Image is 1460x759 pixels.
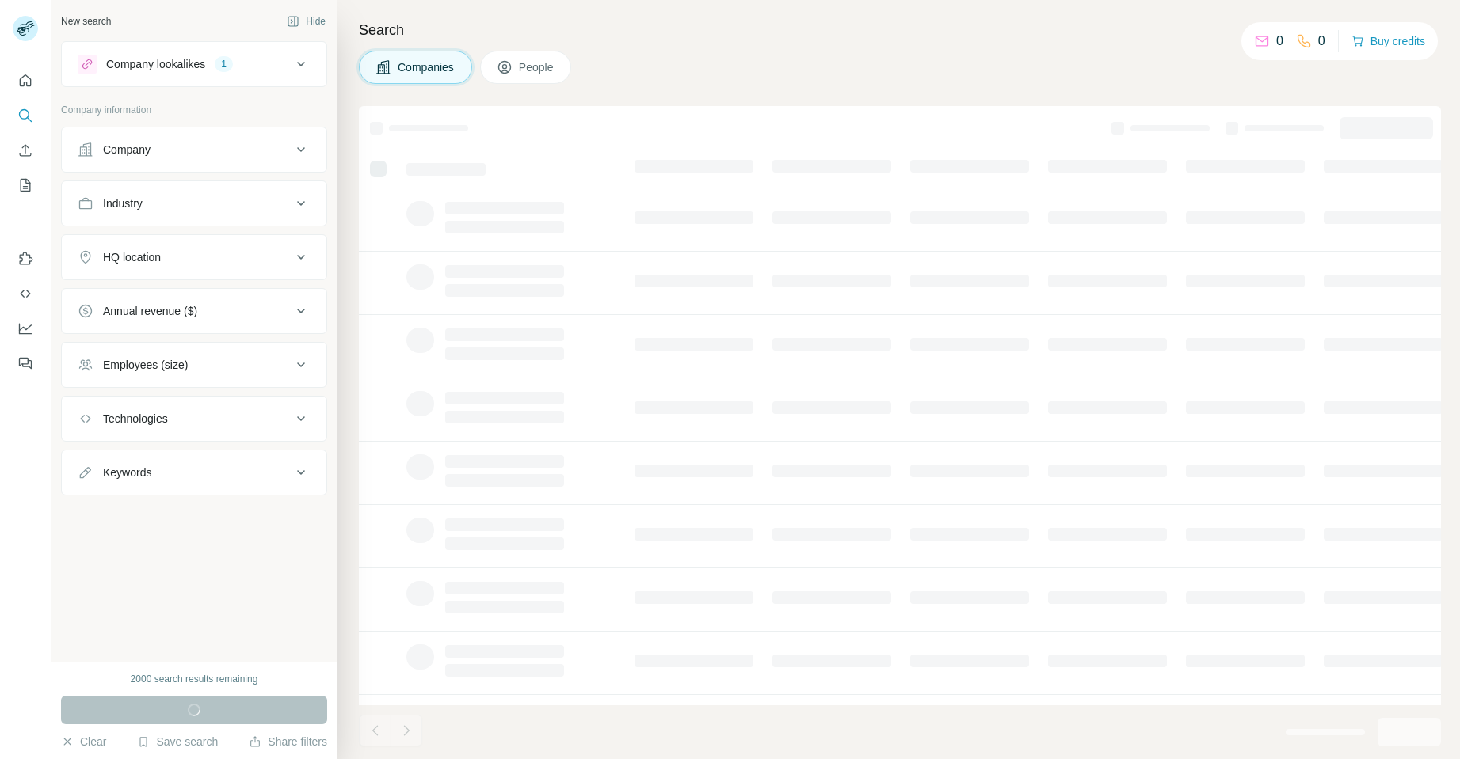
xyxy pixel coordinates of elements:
div: 2000 search results remaining [131,672,258,686]
button: Annual revenue ($) [62,292,326,330]
button: Feedback [13,349,38,378]
div: Company lookalikes [106,56,205,72]
button: Industry [62,184,326,222]
div: Annual revenue ($) [103,303,197,319]
div: Company [103,142,151,157]
button: Dashboard [13,314,38,343]
p: 0 [1318,32,1325,51]
button: My lists [13,171,38,199]
button: Employees (size) [62,346,326,384]
div: 1 [215,57,233,71]
button: Save search [137,734,218,750]
button: Use Surfe API [13,279,38,308]
button: Share filters [249,734,327,750]
div: Employees (size) [103,357,188,373]
button: Use Surfe on LinkedIn [13,245,38,273]
button: Enrich CSV [13,136,38,165]
h4: Search [359,19,1441,41]
button: HQ location [62,238,326,276]
span: Companies [398,59,456,75]
button: Company [62,131,326,169]
button: Technologies [62,400,326,438]
p: 0 [1276,32,1283,51]
div: Technologies [103,411,168,427]
span: People [519,59,555,75]
button: Company lookalikes1 [62,45,326,83]
p: Company information [61,103,327,117]
div: Keywords [103,465,151,480]
button: Keywords [62,454,326,491]
button: Buy credits [1351,30,1425,52]
div: Industry [103,195,143,211]
button: Hide [276,9,337,33]
button: Search [13,101,38,130]
div: HQ location [103,249,161,265]
button: Clear [61,734,106,750]
div: New search [61,14,111,28]
button: Quick start [13,66,38,95]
